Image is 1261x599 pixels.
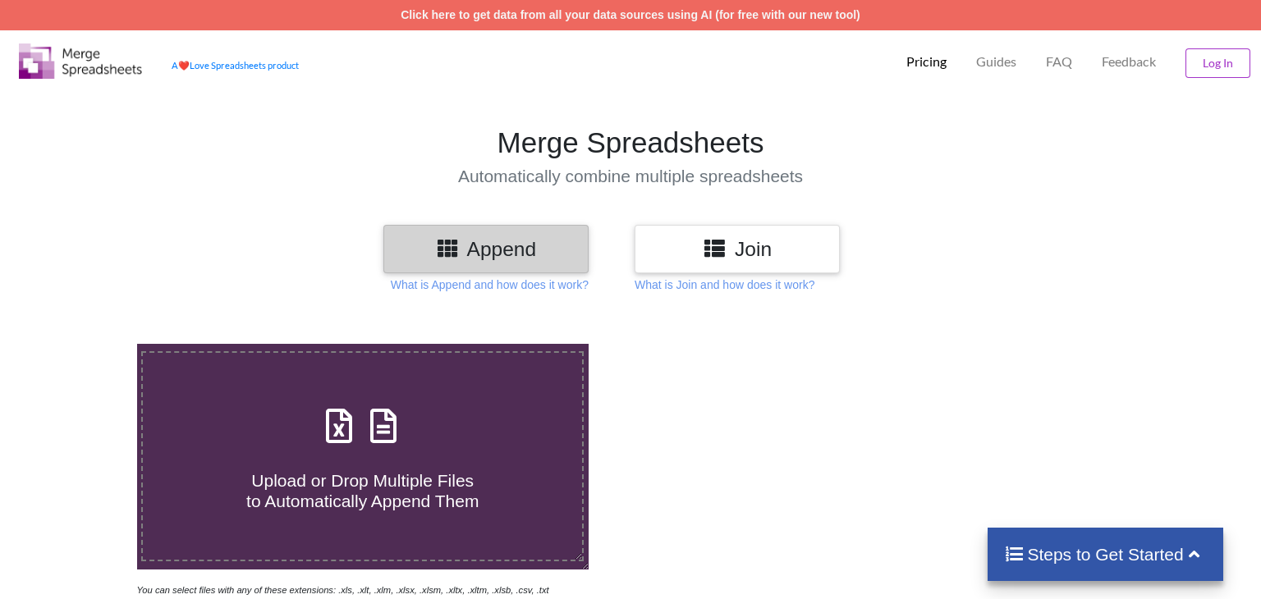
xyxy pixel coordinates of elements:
[137,585,549,595] i: You can select files with any of these extensions: .xls, .xlt, .xlm, .xlsx, .xlsm, .xltx, .xltm, ...
[391,277,589,293] p: What is Append and how does it work?
[647,237,828,261] h3: Join
[1046,53,1072,71] p: FAQ
[172,60,299,71] a: AheartLove Spreadsheets product
[1102,55,1156,68] span: Feedback
[1185,48,1250,78] button: Log In
[396,237,576,261] h3: Append
[19,43,142,79] img: Logo.png
[906,53,947,71] p: Pricing
[1004,544,1207,565] h4: Steps to Get Started
[178,60,190,71] span: heart
[976,53,1016,71] p: Guides
[401,8,860,21] a: Click here to get data from all your data sources using AI (for free with our new tool)
[246,471,479,510] span: Upload or Drop Multiple Files to Automatically Append Them
[635,277,814,293] p: What is Join and how does it work?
